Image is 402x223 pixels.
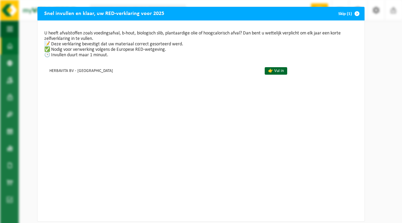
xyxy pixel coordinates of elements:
td: HERBAVITA BV - [GEOGRAPHIC_DATA] [44,65,259,76]
h2: Snel invullen en klaar, uw RED-verklaring voor 2025 [37,7,171,20]
a: 👉 Vul in [265,67,287,75]
iframe: chat widget [3,208,114,223]
button: Skip (1) [333,7,364,20]
p: U heeft afvalstoffen zoals voedingsafval, b-hout, biologisch slib, plantaardige olie of hoogcalor... [44,31,358,58]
